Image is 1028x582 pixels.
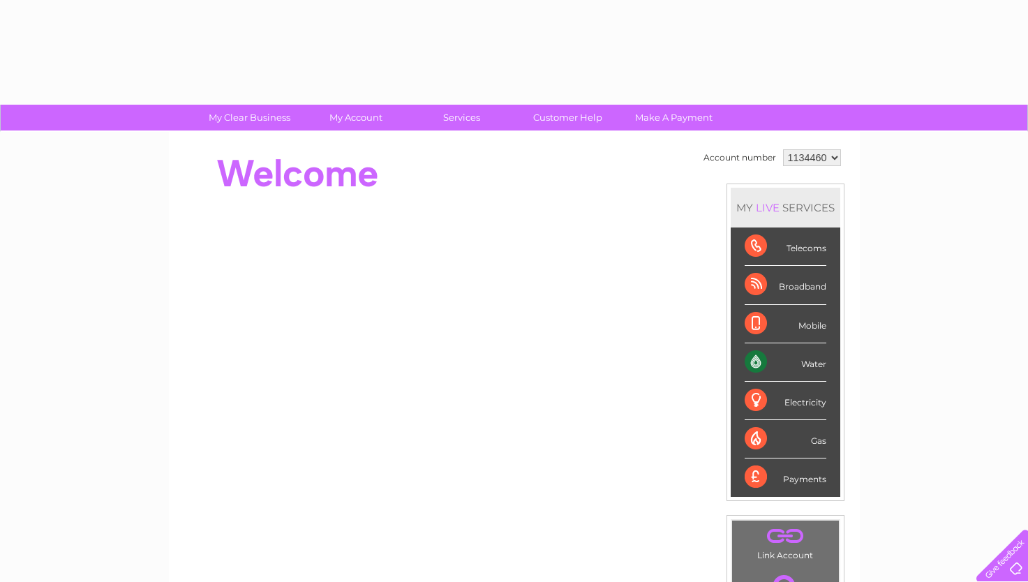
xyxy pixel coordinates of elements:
a: Make A Payment [616,105,731,130]
div: MY SERVICES [731,188,840,227]
td: Account number [700,146,780,170]
div: Payments [745,458,826,496]
div: LIVE [753,201,782,214]
a: Customer Help [510,105,625,130]
div: Mobile [745,305,826,343]
td: Link Account [731,520,840,564]
a: My Account [298,105,413,130]
a: . [736,524,835,549]
div: Water [745,343,826,382]
a: Services [404,105,519,130]
div: Electricity [745,382,826,420]
div: Telecoms [745,227,826,266]
div: Gas [745,420,826,458]
div: Broadband [745,266,826,304]
a: My Clear Business [192,105,307,130]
